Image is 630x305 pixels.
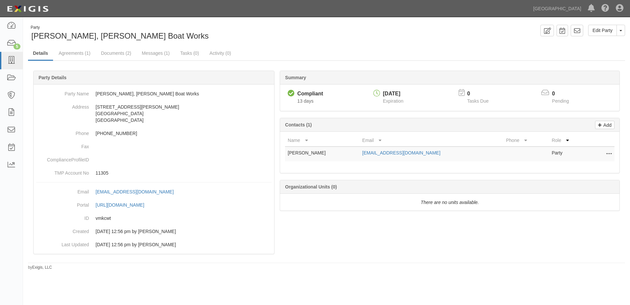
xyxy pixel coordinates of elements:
b: Summary [285,75,306,80]
dt: Portal [36,198,89,208]
div: Matthew Timko, TIMKO Boat Works [28,25,322,42]
dt: Phone [36,127,89,137]
a: Documents (2) [96,47,136,60]
a: Add [595,121,615,129]
p: Add [602,121,612,129]
div: [DATE] [383,90,403,98]
div: [EMAIL_ADDRESS][DOMAIN_NAME] [96,188,174,195]
dt: ComplianceProfileID [36,153,89,163]
p: 0 [552,90,577,98]
dt: Created [36,225,89,235]
div: Party [31,25,209,30]
p: 0 [467,90,497,98]
dd: [STREET_ADDRESS][PERSON_NAME] [GEOGRAPHIC_DATA] [GEOGRAPHIC_DATA] [36,100,272,127]
a: Activity (0) [205,47,236,60]
i: There are no units available. [421,200,479,205]
div: 5 [14,44,20,50]
dd: [PHONE_NUMBER] [36,127,272,140]
i: Compliant [288,90,295,97]
p: 11305 [96,170,272,176]
dt: Email [36,185,89,195]
a: Details [28,47,53,61]
a: [EMAIL_ADDRESS][DOMAIN_NAME] [96,189,181,194]
a: Messages (1) [137,47,175,60]
th: Name [285,134,359,147]
a: Edit Party [588,25,617,36]
a: Tasks (0) [175,47,204,60]
dt: Fax [36,140,89,150]
div: Compliant [297,90,323,98]
a: Exigis, LLC [32,265,52,270]
b: Organizational Units (0) [285,184,337,189]
th: Role [549,134,588,147]
dt: Party Name [36,87,89,97]
dt: ID [36,212,89,221]
b: Party Details [39,75,67,80]
dd: 09/30/2025 12:56 pm by Martina Lopez [36,225,272,238]
td: Party [549,147,588,161]
span: Pending [552,98,569,104]
span: [PERSON_NAME], [PERSON_NAME] Boat Works [31,31,209,40]
dt: Last Updated [36,238,89,248]
dd: [PERSON_NAME], [PERSON_NAME] Boat Works [36,87,272,100]
small: by [28,265,52,270]
span: Tasks Due [467,98,489,104]
b: Contacts (1) [285,122,312,127]
span: Since 09/30/2025 [297,98,313,104]
dt: Address [36,100,89,110]
a: Agreements (1) [54,47,95,60]
img: logo-5460c22ac91f19d4615b14bd174203de0afe785f0fc80cf4dbbc73dc1793850b.png [5,3,50,15]
span: Expiration [383,98,403,104]
dd: 09/30/2025 12:56 pm by Martina Lopez [36,238,272,251]
dt: TMP Account No [36,166,89,176]
th: Email [359,134,503,147]
a: [GEOGRAPHIC_DATA] [530,2,585,15]
i: Help Center - Complianz [601,5,609,13]
a: [EMAIL_ADDRESS][DOMAIN_NAME] [362,150,440,155]
a: [URL][DOMAIN_NAME] [96,202,152,208]
th: Phone [503,134,549,147]
dd: vmkcwt [36,212,272,225]
td: [PERSON_NAME] [285,147,359,161]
